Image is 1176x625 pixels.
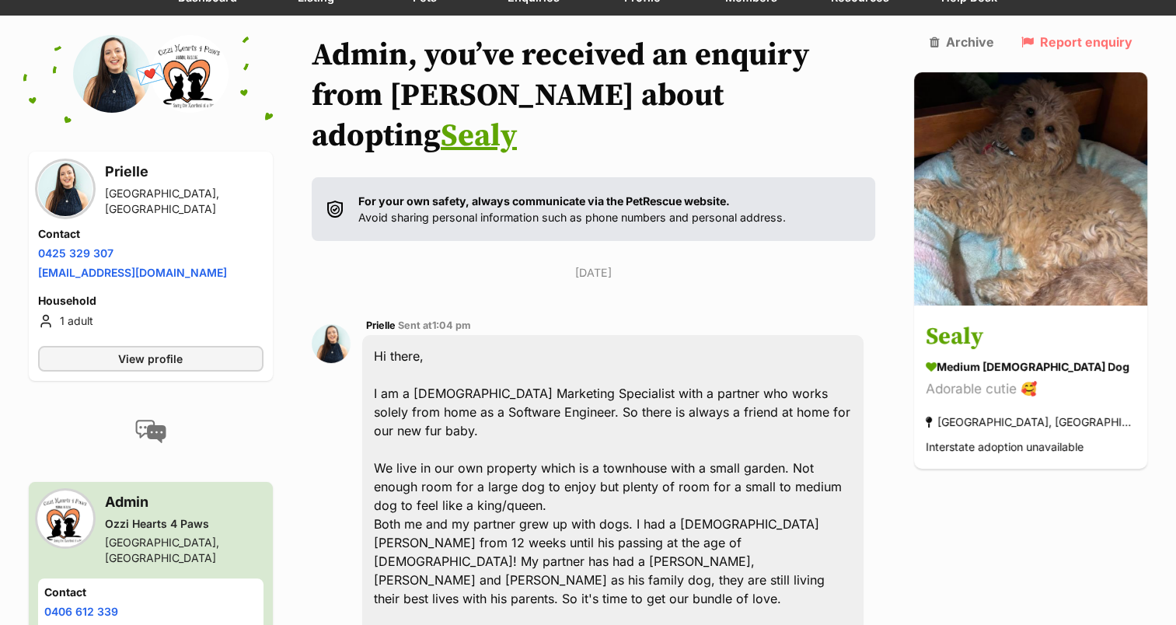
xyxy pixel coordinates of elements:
[38,312,263,330] li: 1 adult
[432,319,471,331] span: 1:04 pm
[926,320,1136,355] h3: Sealy
[151,35,229,113] img: Ozzi Hearts 4 Paws profile pic
[312,264,876,281] p: [DATE]
[926,379,1136,400] div: Adorable cutie 🥰
[133,58,168,91] span: 💌
[38,162,92,216] img: Prielle profile pic
[44,605,118,618] a: 0406 612 339
[38,226,263,242] h4: Contact
[105,186,263,217] div: [GEOGRAPHIC_DATA], [GEOGRAPHIC_DATA]
[930,35,994,49] a: Archive
[1021,35,1132,49] a: Report enquiry
[118,351,183,367] span: View profile
[38,293,263,309] h4: Household
[358,193,786,226] p: Avoid sharing personal information such as phone numbers and personal address.
[366,319,396,331] span: Prielle
[926,441,1084,454] span: Interstate adoption unavailable
[926,359,1136,375] div: medium [DEMOGRAPHIC_DATA] Dog
[914,72,1147,306] img: Sealy
[312,35,876,156] h1: Admin, you’ve received an enquiry from [PERSON_NAME] about adopting
[441,117,517,155] a: Sealy
[38,346,263,372] a: View profile
[105,535,263,566] div: [GEOGRAPHIC_DATA], [GEOGRAPHIC_DATA]
[38,266,227,279] a: [EMAIL_ADDRESS][DOMAIN_NAME]
[73,35,151,113] img: Prielle profile pic
[358,194,730,208] strong: For your own safety, always communicate via the PetRescue website.
[398,319,471,331] span: Sent at
[38,491,92,546] img: Ozzi Hearts 4 Paws profile pic
[914,309,1147,470] a: Sealy medium [DEMOGRAPHIC_DATA] Dog Adorable cutie 🥰 [GEOGRAPHIC_DATA], [GEOGRAPHIC_DATA] Interst...
[926,412,1136,433] div: [GEOGRAPHIC_DATA], [GEOGRAPHIC_DATA]
[105,516,263,532] div: Ozzi Hearts 4 Paws
[312,324,351,363] img: Prielle profile pic
[38,246,113,260] a: 0425 329 307
[105,161,263,183] h3: Prielle
[105,491,263,513] h3: Admin
[44,585,257,600] h4: Contact
[135,420,166,443] img: conversation-icon-4a6f8262b818ee0b60e3300018af0b2d0b884aa5de6e9bcb8d3d4eeb1a70a7c4.svg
